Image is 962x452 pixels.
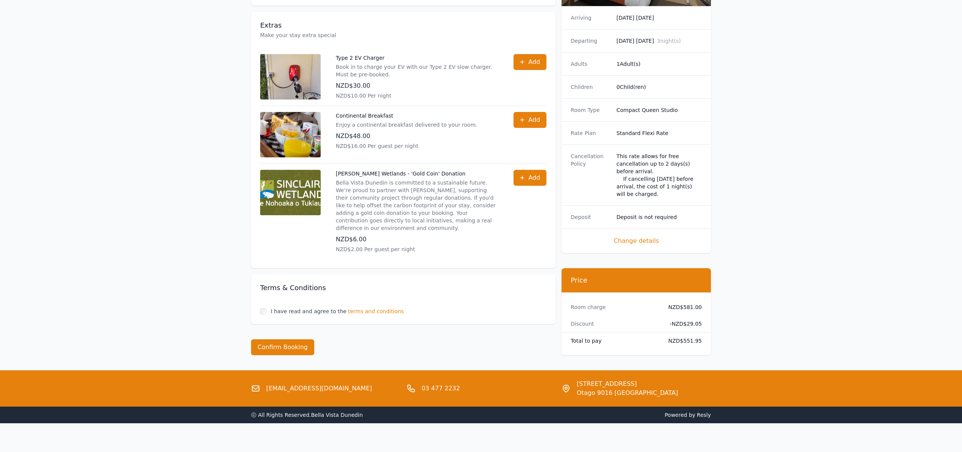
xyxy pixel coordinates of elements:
p: NZD$30.00 [336,81,498,90]
span: terms and conditions [348,308,404,315]
span: ⓒ All Rights Reserved. Bella Vista Dunedin [251,412,363,418]
span: Add [528,115,540,124]
button: Confirm Booking [251,339,314,355]
label: I have read and agree to the [271,308,346,314]
p: NZD$6.00 [336,235,498,244]
dd: Compact Queen Studio [616,106,702,114]
button: Add [514,170,546,186]
h3: Terms & Conditions [260,283,546,292]
p: [PERSON_NAME] Wetlands - 'Gold Coin' Donation [336,170,498,177]
dt: Adults [571,60,610,68]
dd: NZD$551.95 [662,337,702,345]
span: Change details [571,236,702,245]
dt: Arriving [571,14,610,22]
span: [STREET_ADDRESS] [577,379,678,388]
dd: - NZD$29.05 [662,320,702,328]
h3: Price [571,276,702,285]
dd: [DATE] [DATE] [616,14,702,22]
img: Type 2 EV Charger [260,54,321,99]
dt: Discount [571,320,656,328]
h3: Extras [260,21,546,30]
p: NZD$16.00 Per guest per night [336,142,477,150]
dd: [DATE] [DATE] [616,37,702,45]
dt: Room Type [571,106,610,114]
dt: Cancellation Policy [571,152,610,198]
dt: Rate Plan [571,129,610,137]
dd: 0 Child(ren) [616,83,702,91]
a: [EMAIL_ADDRESS][DOMAIN_NAME] [266,384,372,393]
dt: Total to pay [571,337,656,345]
dt: Deposit [571,213,610,221]
p: Type 2 EV Charger [336,54,498,62]
dd: NZD$581.00 [662,303,702,311]
button: Add [514,112,546,128]
p: Make your stay extra special [260,31,546,39]
p: Book in to charge your EV with our Type 2 EV slow charger. Must be pre-booked. [336,63,498,78]
p: NZD$10.00 Per night [336,92,498,99]
img: Sinclair Wetlands - 'Gold Coin' Donation [260,170,321,215]
span: Add [528,173,540,182]
p: Bella Vista Dunedin is committed to a sustainable future. We’re proud to partner with [PERSON_NAM... [336,179,498,232]
img: Continental Breakfast [260,112,321,157]
dt: Departing [571,37,610,45]
p: NZD$2.00 Per guest per night [336,245,498,253]
a: Resly [697,412,711,418]
span: Powered by [484,411,711,419]
p: Continental Breakfast [336,112,477,120]
dd: 1 Adult(s) [616,60,702,68]
p: Enjoy a continental breakfast delivered to your room. [336,121,477,129]
dd: Deposit is not required [616,213,702,221]
dt: Room charge [571,303,656,311]
span: 3 night(s) [657,38,681,44]
span: Add [528,57,540,67]
a: 03 477 2232 [422,384,460,393]
div: This rate allows for free cancellation up to 2 days(s) before arrival. If cancelling [DATE] befor... [616,152,702,198]
dt: Children [571,83,610,91]
p: NZD$48.00 [336,132,477,141]
dd: Standard Flexi Rate [616,129,702,137]
span: Otago 9016 [GEOGRAPHIC_DATA] [577,388,678,398]
button: Add [514,54,546,70]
